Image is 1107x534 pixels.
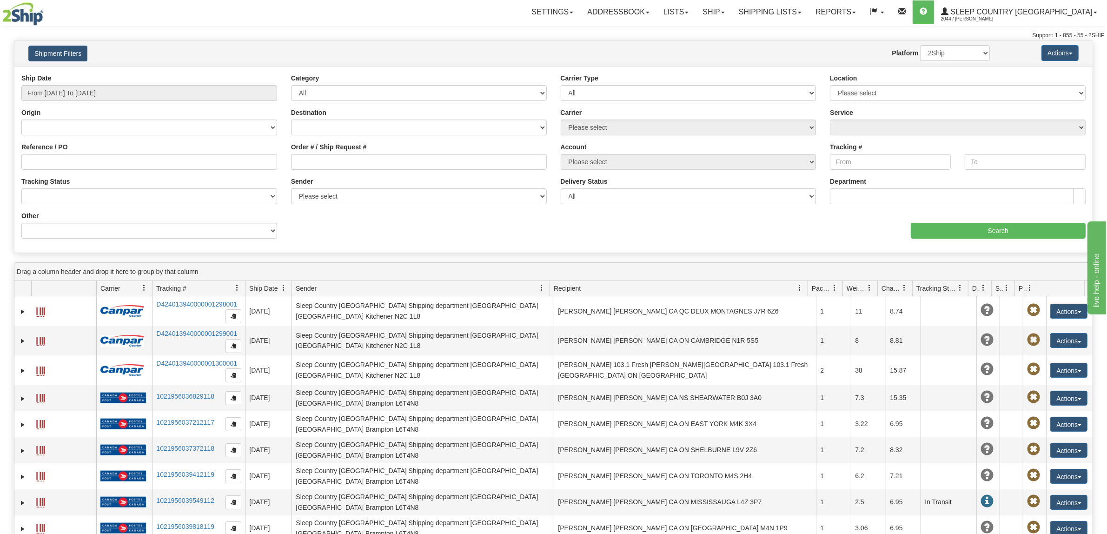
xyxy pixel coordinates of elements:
[827,280,842,296] a: Packages filter column settings
[245,385,292,411] td: [DATE]
[952,280,968,296] a: Tracking Status filter column settings
[554,437,816,463] td: [PERSON_NAME] [PERSON_NAME] CA ON SHELBURNE L9V 2Z6
[18,446,27,455] a: Expand
[18,472,27,481] a: Expand
[554,355,816,385] td: [PERSON_NAME] 103.1 Fresh [PERSON_NAME][GEOGRAPHIC_DATA] 103.1 Fresh [GEOGRAPHIC_DATA] ON [GEOGRA...
[941,14,1011,24] span: 2044 / [PERSON_NAME]
[1027,469,1040,482] span: Pickup Not Assigned
[1050,495,1087,510] button: Actions
[156,471,214,478] a: 1021956039412119
[732,0,809,24] a: Shipping lists
[554,385,816,411] td: [PERSON_NAME] [PERSON_NAME] CA NS SHEARWATER B0J 3A0
[136,280,152,296] a: Carrier filter column settings
[886,437,921,463] td: 8.32
[292,463,554,489] td: Sleep Country [GEOGRAPHIC_DATA] Shipping department [GEOGRAPHIC_DATA] [GEOGRAPHIC_DATA] Brampton ...
[292,437,554,463] td: Sleep Country [GEOGRAPHIC_DATA] Shipping department [GEOGRAPHIC_DATA] [GEOGRAPHIC_DATA] Brampton ...
[156,419,214,426] a: 1021956037212117
[816,296,851,326] td: 1
[100,496,146,508] img: 20 - Canada Post
[816,437,851,463] td: 1
[1027,304,1040,317] span: Pickup Not Assigned
[100,522,146,534] img: 20 - Canada Post
[18,420,27,429] a: Expand
[291,108,326,117] label: Destination
[225,417,241,431] button: Copy to clipboard
[534,280,550,296] a: Sender filter column settings
[225,339,241,353] button: Copy to clipboard
[36,468,45,483] a: Label
[14,263,1093,281] div: grid grouping header
[36,442,45,457] a: Label
[886,463,921,489] td: 7.21
[1027,391,1040,404] span: Pickup Not Assigned
[981,304,994,317] span: Unknown
[816,385,851,411] td: 1
[245,355,292,385] td: [DATE]
[18,524,27,534] a: Expand
[862,280,877,296] a: Weight filter column settings
[1050,443,1087,458] button: Actions
[981,495,994,508] span: In Transit
[830,108,853,117] label: Service
[291,73,319,83] label: Category
[981,443,994,456] span: Unknown
[36,303,45,318] a: Label
[1050,333,1087,348] button: Actions
[911,223,1086,239] input: Search
[36,333,45,347] a: Label
[580,0,656,24] a: Addressbook
[100,305,144,317] img: 14 - Canpar
[561,73,598,83] label: Carrier Type
[816,326,851,356] td: 1
[245,437,292,463] td: [DATE]
[948,8,1093,16] span: Sleep Country [GEOGRAPHIC_DATA]
[851,296,886,326] td: 11
[696,0,731,24] a: Ship
[225,368,241,382] button: Copy to clipboard
[225,443,241,457] button: Copy to clipboard
[656,0,696,24] a: Lists
[892,48,919,58] label: Platform
[851,489,886,515] td: 2.5
[225,495,241,509] button: Copy to clipboard
[886,385,921,411] td: 15.35
[100,470,146,482] img: 20 - Canada Post
[36,362,45,377] a: Label
[21,211,39,220] label: Other
[1050,469,1087,484] button: Actions
[292,355,554,385] td: Sleep Country [GEOGRAPHIC_DATA] Shipping department [GEOGRAPHIC_DATA] [GEOGRAPHIC_DATA] Kitchener...
[981,391,994,404] span: Unknown
[100,335,144,347] img: 14 - Canpar
[921,489,976,515] td: In Transit
[245,489,292,515] td: [DATE]
[851,355,886,385] td: 38
[554,296,816,326] td: [PERSON_NAME] [PERSON_NAME] CA QC DEUX MONTAGNES J7R 6Z6
[554,411,816,437] td: [PERSON_NAME] [PERSON_NAME] CA ON EAST YORK M4K 3X4
[999,280,1014,296] a: Shipment Issues filter column settings
[965,154,1086,170] input: To
[1086,220,1106,314] iframe: chat widget
[156,445,214,452] a: 1021956037372118
[100,418,146,430] img: 20 - Canada Post
[2,32,1105,40] div: Support: 1 - 855 - 55 - 2SHIP
[886,489,921,515] td: 6.95
[21,108,40,117] label: Origin
[1027,417,1040,430] span: Pickup Not Assigned
[851,463,886,489] td: 6.2
[981,521,994,534] span: Unknown
[981,417,994,430] span: Unknown
[975,280,991,296] a: Delivery Status filter column settings
[886,326,921,356] td: 8.81
[792,280,808,296] a: Recipient filter column settings
[296,284,317,293] span: Sender
[1050,304,1087,319] button: Actions
[554,489,816,515] td: [PERSON_NAME] [PERSON_NAME] CA ON MISSISSAUGA L4Z 3P7
[1027,495,1040,508] span: Pickup Not Assigned
[847,284,866,293] span: Weight
[816,355,851,385] td: 2
[18,336,27,346] a: Expand
[1050,391,1087,406] button: Actions
[1019,284,1027,293] span: Pickup Status
[916,284,957,293] span: Tracking Status
[812,284,831,293] span: Packages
